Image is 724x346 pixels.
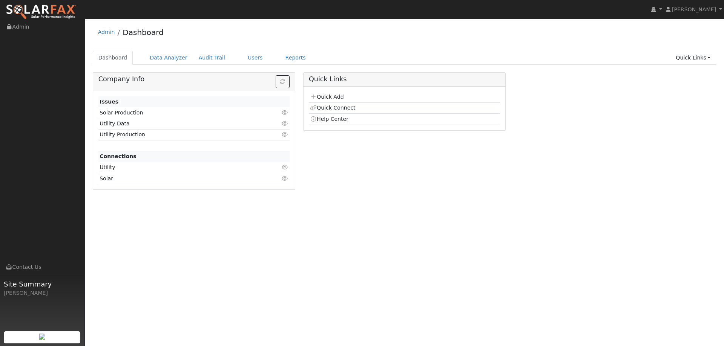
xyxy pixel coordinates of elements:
img: SolarFax [6,4,77,20]
a: Quick Add [310,94,344,100]
span: Site Summary [4,279,81,289]
td: Solar Production [98,107,259,118]
i: Click to view [282,165,288,170]
i: Click to view [282,121,288,126]
a: Help Center [310,116,348,122]
div: [PERSON_NAME] [4,289,81,297]
h5: Quick Links [309,75,500,83]
i: Click to view [282,110,288,115]
img: retrieve [39,334,45,340]
i: Click to view [282,132,288,137]
i: Click to view [282,176,288,181]
a: Dashboard [123,28,164,37]
strong: Issues [100,99,118,105]
a: Audit Trail [193,51,231,65]
a: Admin [98,29,115,35]
td: Solar [98,173,259,184]
td: Utility Data [98,118,259,129]
a: Quick Links [670,51,716,65]
a: Dashboard [93,51,133,65]
a: Reports [280,51,311,65]
span: [PERSON_NAME] [672,6,716,12]
a: Data Analyzer [144,51,193,65]
td: Utility Production [98,129,259,140]
td: Utility [98,162,259,173]
a: Users [242,51,268,65]
h5: Company Info [98,75,290,83]
strong: Connections [100,153,137,159]
a: Quick Connect [310,105,355,111]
